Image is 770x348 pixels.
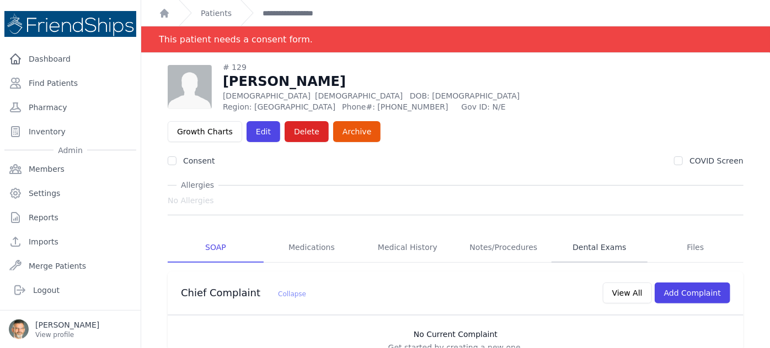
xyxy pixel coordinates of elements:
img: person-242608b1a05df3501eefc295dc1bc67a.jpg [168,65,212,109]
span: Gov ID: N/E [462,101,581,112]
span: Collapse [278,290,306,298]
div: Notification [141,26,770,53]
a: Files [648,233,744,263]
a: Imports [4,231,136,253]
button: View All [603,282,652,303]
span: Phone#: [PHONE_NUMBER] [342,101,454,112]
a: Find Patients [4,72,136,94]
a: Patients [201,8,232,19]
h1: [PERSON_NAME] [223,73,581,90]
a: Reports [4,206,136,229]
a: Notes/Procedures [456,233,552,263]
a: Merge Patients [4,255,136,277]
a: Growth Charts [168,121,242,142]
div: This patient needs a consent form. [159,26,313,52]
a: Medical History [360,233,456,263]
a: Dental Exams [552,233,648,263]
label: COVID Screen [689,156,744,165]
a: Inventory [4,121,136,143]
a: Pharmacy [4,96,136,118]
h3: No Current Complaint [179,329,732,340]
p: [PERSON_NAME] [35,319,99,330]
nav: Tabs [168,233,744,263]
a: Medications [264,233,360,263]
div: # 129 [223,62,581,73]
span: [DEMOGRAPHIC_DATA] [315,91,403,100]
a: Members [4,158,136,180]
img: Medical Missions EMR [4,11,136,37]
p: View profile [35,330,99,339]
a: [PERSON_NAME] View profile [9,319,132,339]
p: [DEMOGRAPHIC_DATA] [223,90,581,101]
span: DOB: [DEMOGRAPHIC_DATA] [410,91,520,100]
h3: Chief Complaint [181,286,306,300]
a: SOAP [168,233,264,263]
span: Allergies [177,180,218,191]
a: Logout [9,279,132,301]
span: Region: [GEOGRAPHIC_DATA] [223,101,335,112]
a: Settings [4,182,136,204]
label: Consent [183,156,215,165]
button: Delete [285,121,329,142]
span: Admin [54,145,87,156]
button: Add Complaint [655,282,730,303]
span: No Allergies [168,195,214,206]
a: Archive [333,121,381,142]
a: Edit [247,121,280,142]
a: Dashboard [4,48,136,70]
